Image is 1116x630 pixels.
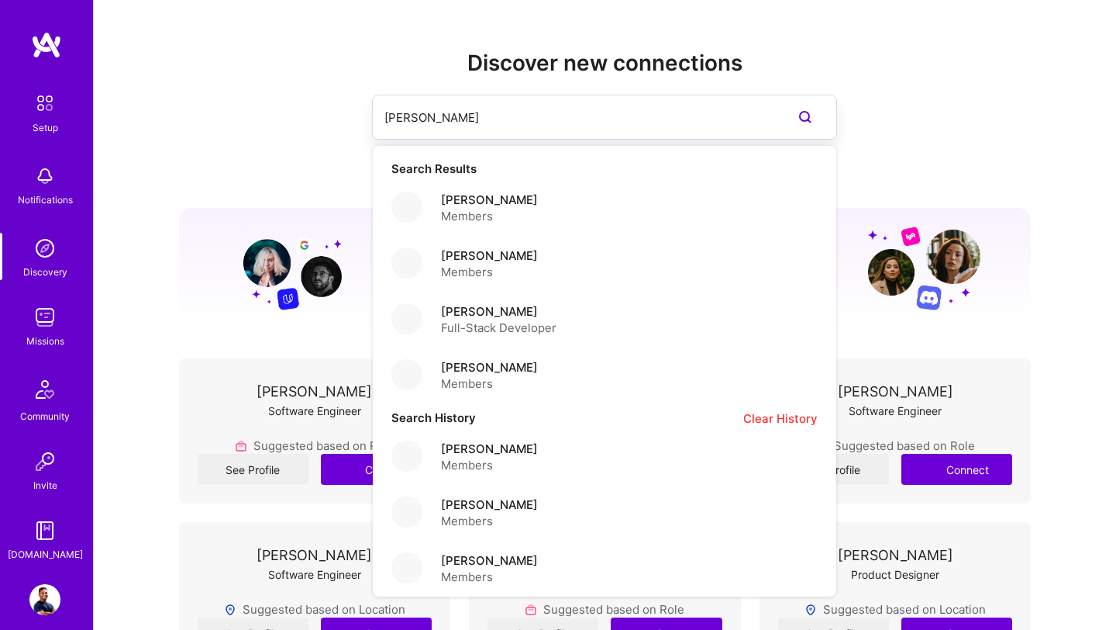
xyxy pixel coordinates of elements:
img: setup [29,87,61,119]
span: [PERSON_NAME] [441,303,556,320]
img: Grow your network [868,226,980,310]
span: [PERSON_NAME] [441,441,538,457]
img: bell [29,161,60,192]
div: Community [20,408,70,424]
div: Suggested based on Location [224,601,405,618]
div: [DOMAIN_NAME] [8,546,83,562]
i: icon Search [401,313,413,325]
i: icon Close [1006,539,1015,549]
h2: Discover new connections [179,50,1032,76]
div: Suggested based on Role [235,438,394,454]
img: discovery [29,233,60,264]
i: icon Search [401,369,413,381]
i: icon Connect [925,462,939,476]
img: Grow your network [229,225,342,310]
img: teamwork [29,302,60,333]
span: [PERSON_NAME] [441,247,538,264]
div: Missions [26,333,64,349]
a: User Avatar [26,584,64,615]
img: User Avatar [29,584,60,615]
div: Software Engineer [849,403,942,419]
span: Members [441,208,538,224]
img: Role icon [235,440,247,452]
div: Software Engineer [268,403,361,419]
span: Members [441,264,538,280]
img: Invite [29,446,60,477]
span: [PERSON_NAME] [441,497,538,513]
span: Full-Stack Developer [441,320,556,336]
i: icon Search [401,451,413,462]
input: Search builders by name [384,98,763,137]
div: Discovery [23,264,67,280]
span: Clear History [743,410,818,427]
div: Suggested based on Role [525,601,684,618]
h4: Search Results [373,162,836,176]
div: Invite [33,477,57,493]
span: Members [441,513,538,529]
i: icon Search [401,202,413,213]
div: [PERSON_NAME] [838,383,953,400]
div: Notifications [18,192,73,208]
div: [PERSON_NAME] [257,547,372,563]
span: Members [441,457,538,473]
i: icon Search [401,562,413,574]
i: icon Close [1006,376,1015,385]
span: [PERSON_NAME] [441,359,538,376]
div: [PERSON_NAME] [838,547,953,563]
button: Connect [901,454,1012,485]
i: icon Search [401,507,413,518]
span: [PERSON_NAME] [441,552,538,569]
div: [PERSON_NAME] [257,383,372,400]
img: Locations icon [804,604,817,616]
div: Software Engineer [268,566,361,583]
img: Community [26,371,64,408]
span: Members [441,376,538,392]
h4: Search History [373,411,494,425]
i: icon Search [401,258,413,269]
i: icon SearchPurple [796,108,815,126]
a: See Profile [198,454,308,485]
span: [PERSON_NAME] [441,192,538,208]
img: Role icon [525,604,537,616]
img: guide book [29,515,60,546]
button: Connect [321,454,432,485]
div: Suggested based on Location [804,601,986,618]
img: Locations icon [224,604,236,616]
div: Suggested based on Role [815,438,975,454]
span: Members [441,569,538,585]
div: Setup [33,119,58,136]
i: icon Connect [344,462,358,476]
div: Product Designer [851,566,939,583]
img: logo [31,31,62,59]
